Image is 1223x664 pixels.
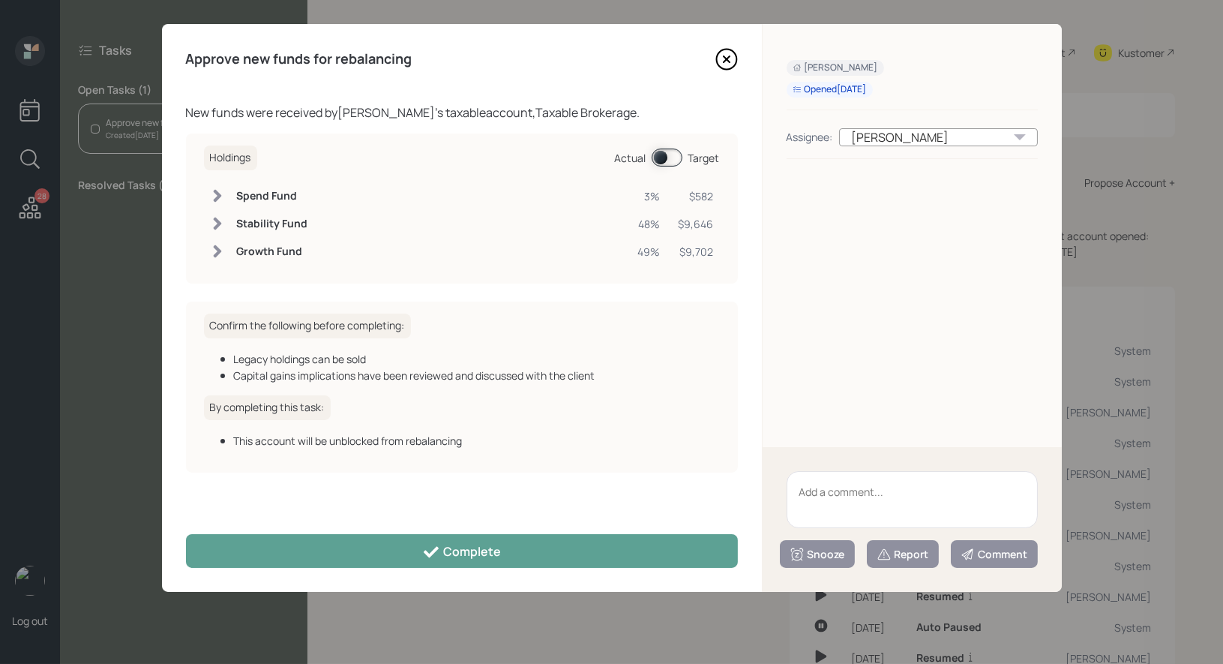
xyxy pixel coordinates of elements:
div: Target [688,150,720,166]
div: Report [877,547,929,562]
h6: Stability Fund [237,218,308,230]
button: Comment [951,540,1038,568]
button: Complete [186,534,738,568]
div: Actual [615,150,646,166]
div: Capital gains implications have been reviewed and discussed with the client [234,368,720,383]
div: $9,702 [679,244,714,260]
h6: Spend Fund [237,190,308,203]
div: 48% [638,216,661,232]
div: 49% [638,244,661,260]
div: Legacy holdings can be sold [234,351,720,367]
div: Opened [DATE] [793,83,867,96]
div: New funds were received by [PERSON_NAME] 's taxable account, Taxable Brokerage . [186,104,738,122]
div: Complete [422,543,501,561]
h6: Growth Fund [237,245,308,258]
div: $9,646 [679,216,714,232]
div: Comment [961,547,1028,562]
button: Snooze [780,540,855,568]
div: $582 [679,188,714,204]
div: This account will be unblocked from rebalancing [234,433,720,449]
div: [PERSON_NAME] [793,62,878,74]
h6: Confirm the following before completing: [204,314,411,338]
h6: Holdings [204,146,257,170]
div: 3% [638,188,661,204]
h6: By completing this task: [204,395,331,420]
div: [PERSON_NAME] [839,128,1038,146]
button: Report [867,540,939,568]
h4: Approve new funds for rebalancing [186,51,412,68]
div: Snooze [790,547,845,562]
div: Assignee: [787,129,833,145]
